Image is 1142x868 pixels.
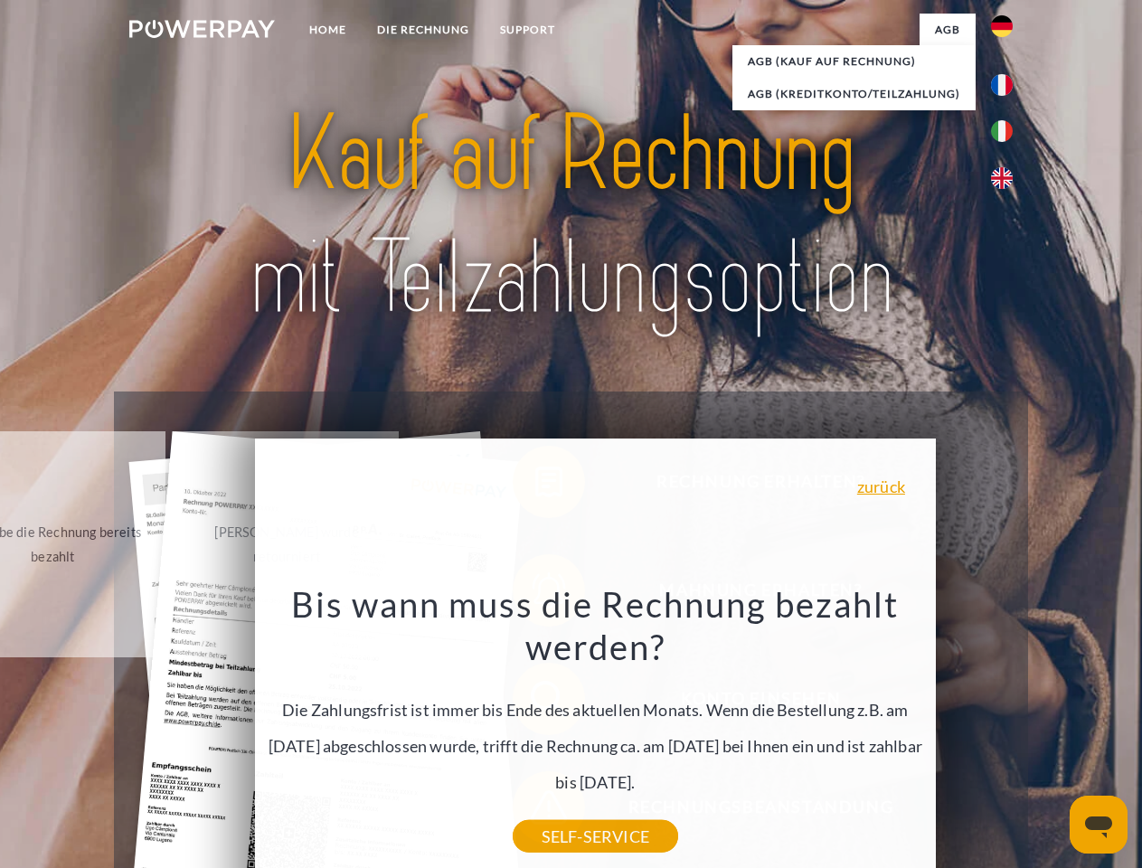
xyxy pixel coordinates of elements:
[991,120,1013,142] img: it
[991,74,1013,96] img: fr
[362,14,485,46] a: DIE RECHNUNG
[991,167,1013,189] img: en
[265,582,925,836] div: Die Zahlungsfrist ist immer bis Ende des aktuellen Monats. Wenn die Bestellung z.B. am [DATE] abg...
[129,20,275,38] img: logo-powerpay-white.svg
[1070,796,1128,854] iframe: Schaltfläche zum Öffnen des Messaging-Fensters
[732,45,976,78] a: AGB (Kauf auf Rechnung)
[732,78,976,110] a: AGB (Kreditkonto/Teilzahlung)
[265,582,925,669] h3: Bis wann muss die Rechnung bezahlt werden?
[991,15,1013,37] img: de
[857,478,905,495] a: zurück
[485,14,571,46] a: SUPPORT
[294,14,362,46] a: Home
[185,520,389,569] div: [PERSON_NAME] wurde retourniert
[920,14,976,46] a: agb
[173,87,969,346] img: title-powerpay_de.svg
[513,820,678,853] a: SELF-SERVICE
